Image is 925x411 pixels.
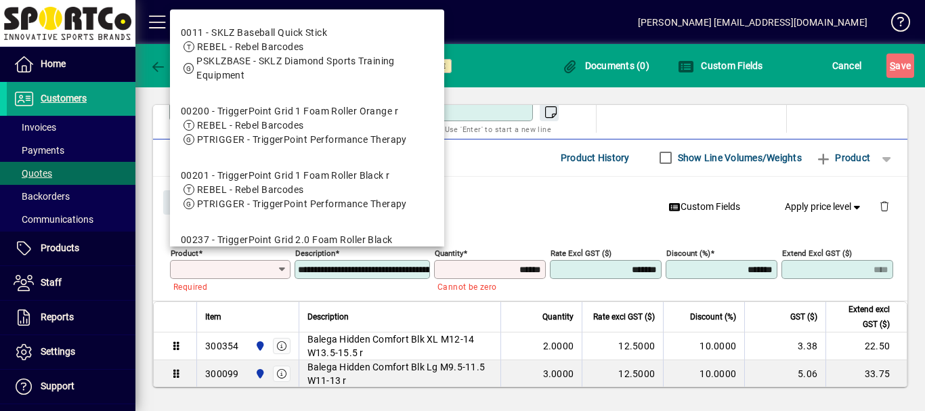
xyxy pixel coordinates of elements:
td: 10.0000 [663,332,744,360]
span: Support [41,381,74,391]
span: PTRIGGER - TriggerPoint Performance Therapy [197,198,407,209]
a: Communications [7,208,135,231]
span: ave [890,55,911,77]
app-page-header-button: Close [160,195,213,207]
span: REBEL - Rebel Barcodes [197,120,304,131]
span: Sportco Ltd Warehouse [251,366,267,381]
button: Delete [868,190,901,223]
td: 33.75 [825,360,907,388]
button: Documents (0) [558,53,653,78]
button: Close [163,190,209,215]
a: Home [7,47,135,81]
span: PSKLZBASE - SKLZ Diamond Sports Training Equipment [196,56,395,81]
a: Invoices [7,116,135,139]
a: Backorders [7,185,135,208]
div: 12.5000 [590,367,655,381]
span: Balega Hidden Comfort Blk Lg M9.5-11.5 W11-13 r [307,360,493,387]
span: 2.0000 [543,339,574,353]
mat-label: Discount (%) [666,248,710,257]
mat-error: Cannot be zero [437,279,535,293]
a: Knowledge Base [881,3,908,47]
a: Products [7,232,135,265]
app-page-header-button: Delete [868,200,901,212]
span: Discount (%) [690,309,736,324]
span: Description [307,309,349,324]
mat-label: Description [295,248,335,257]
span: Product History [561,147,630,169]
a: Support [7,370,135,404]
button: Back [146,53,198,78]
span: Settings [41,346,75,357]
td: 3.38 [744,332,825,360]
span: Cancel [832,55,862,77]
span: Quotes [14,168,52,179]
span: 3.0000 [543,367,574,381]
span: Payments [14,145,64,156]
button: Save [886,53,914,78]
a: Payments [7,139,135,162]
td: 5.06 [744,360,825,388]
td: 10.0000 [663,360,744,388]
span: Extend excl GST ($) [834,302,890,332]
button: Custom Fields [663,194,746,219]
div: 00201 - TriggerPoint Grid 1 Foam Roller Black r [181,169,407,183]
mat-option: 00237 - TriggerPoint Grid 2.0 Foam Roller Black [170,222,444,286]
span: Custom Fields [668,200,740,214]
div: 00200 - TriggerPoint Grid 1 Foam Roller Orange r [181,104,407,118]
mat-label: Quantity [435,248,463,257]
span: Balega Hidden Comfort Blk XL M12-14 W13.5-15.5 r [307,332,493,360]
a: Quotes [7,162,135,185]
app-page-header-button: Back [135,53,210,78]
button: Custom Fields [674,53,767,78]
span: Backorders [14,191,70,202]
div: [PERSON_NAME] [EMAIL_ADDRESS][DOMAIN_NAME] [638,12,867,33]
span: GST ($) [790,309,817,324]
div: 00237 - TriggerPoint Grid 2.0 Foam Roller Black [181,233,407,247]
span: Rate excl GST ($) [593,309,655,324]
mat-label: Rate excl GST ($) [551,248,611,257]
span: Staff [41,277,62,288]
span: Communications [14,214,93,225]
span: Products [41,242,79,253]
mat-option: 00201 - TriggerPoint Grid 1 Foam Roller Black r [170,158,444,222]
div: 300354 [205,339,239,353]
span: S [890,60,895,71]
mat-option: 0011 - SKLZ Baseball Quick Stick [170,15,444,93]
span: Close [169,191,204,213]
button: Cancel [829,53,865,78]
a: Reports [7,301,135,334]
a: Settings [7,335,135,369]
span: Sportco Ltd Warehouse [251,339,267,353]
span: Reports [41,311,74,322]
span: REBEL - Rebel Barcodes [197,184,304,195]
span: Item [205,309,221,324]
span: Documents (0) [561,60,649,71]
div: 300099 [205,367,239,381]
span: Invoices [14,122,56,133]
span: Back [150,60,195,71]
button: Product History [555,146,635,170]
span: REBEL - Rebel Barcodes [197,41,304,52]
label: Show Line Volumes/Weights [675,151,802,165]
td: 22.50 [825,332,907,360]
a: Staff [7,266,135,300]
span: Quantity [542,309,574,324]
button: Apply price level [779,194,869,219]
mat-error: Required [173,279,280,293]
mat-label: Product [171,248,198,257]
div: Product [153,177,907,226]
div: 0011 - SKLZ Baseball Quick Stick [181,26,433,40]
span: Custom Fields [678,60,763,71]
span: Customers [41,93,87,104]
span: Apply price level [785,200,863,214]
span: PTRIGGER - TriggerPoint Performance Therapy [197,134,407,145]
div: 12.5000 [590,339,655,353]
span: Home [41,58,66,69]
mat-label: Extend excl GST ($) [782,248,852,257]
mat-option: 00200 - TriggerPoint Grid 1 Foam Roller Orange r [170,93,444,158]
mat-hint: Use 'Enter' to start a new line [445,121,551,137]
